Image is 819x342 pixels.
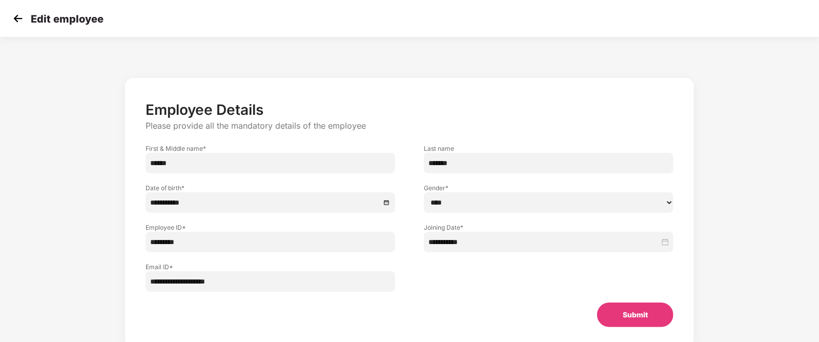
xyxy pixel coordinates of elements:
[146,101,673,118] p: Employee Details
[146,223,395,232] label: Employee ID
[146,184,395,192] label: Date of birth
[597,303,673,327] button: Submit
[424,223,673,232] label: Joining Date
[31,13,104,25] p: Edit employee
[424,144,673,153] label: Last name
[424,184,673,192] label: Gender
[146,120,673,131] p: Please provide all the mandatory details of the employee
[146,263,395,271] label: Email ID
[146,144,395,153] label: First & Middle name
[10,11,26,26] img: svg+xml;base64,PHN2ZyB4bWxucz0iaHR0cDovL3d3dy53My5vcmcvMjAwMC9zdmciIHdpZHRoPSIzMCIgaGVpZ2h0PSIzMC...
